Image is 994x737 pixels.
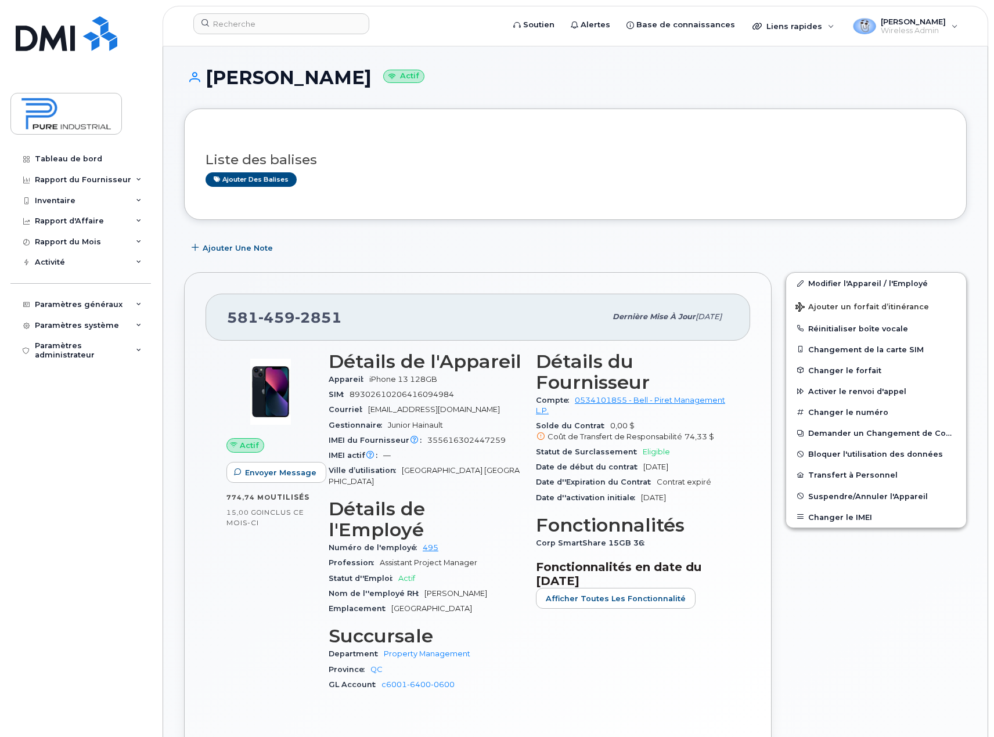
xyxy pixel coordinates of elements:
[329,375,369,384] span: Appareil
[786,318,966,339] button: Réinitialiser boîte vocale
[536,396,725,415] a: 0534101855 - Bell - Piret Management L.P.
[329,466,402,475] span: Ville d’utilisation
[329,466,520,485] span: [GEOGRAPHIC_DATA] [GEOGRAPHIC_DATA]
[381,680,455,689] a: c6001-6400-0600
[383,451,391,460] span: —
[786,422,966,443] button: Demander un Changement de Compte
[696,312,722,321] span: [DATE]
[206,172,297,187] a: Ajouter des balises
[536,515,729,536] h3: Fonctionnalités
[184,67,967,88] h1: [PERSON_NAME]
[226,462,326,483] button: Envoyer Message
[536,421,610,430] span: Solde du Contrat
[329,604,391,613] span: Emplacement
[384,649,470,658] a: Property Management
[423,543,438,552] a: 495
[795,302,929,313] span: Ajouter un forfait d’itinérance
[808,387,906,396] span: Activer le renvoi d'appel
[329,498,522,540] h3: Détails de l'Employé
[613,312,696,321] span: Dernière mise à jour
[398,574,415,583] span: Actif
[329,665,370,674] span: Province
[808,366,881,374] span: Changer le forfait
[329,543,423,552] span: Numéro de l'employé
[329,574,398,583] span: Statut d''Emploi
[271,493,309,501] span: utilisés
[329,436,427,445] span: IMEI du Fournisseur
[369,375,437,384] span: iPhone 13 128GB
[657,478,711,486] span: Contrat expiré
[424,589,487,598] span: [PERSON_NAME]
[370,665,383,674] a: QC
[350,390,454,399] span: 89302610206416094984
[641,493,666,502] span: [DATE]
[391,604,472,613] span: [GEOGRAPHIC_DATA]
[536,421,729,442] span: 0,00 $
[383,70,424,83] small: Actif
[786,273,966,294] a: Modifier l'Appareil / l'Employé
[329,649,384,658] span: Department
[329,626,522,646] h3: Succursale
[388,421,443,429] span: Junior Hainault
[329,405,368,414] span: Courriel
[227,309,342,326] span: 581
[258,309,295,326] span: 459
[536,560,729,588] h3: Fonctionnalités en date du [DATE]
[329,421,388,429] span: Gestionnaire
[536,493,641,502] span: Date d''activation initiale
[368,405,500,414] span: [EMAIL_ADDRESS][DOMAIN_NAME]
[329,589,424,598] span: Nom de l''employé RH
[240,440,259,451] span: Actif
[536,539,650,547] span: Corp SmartShare 15GB 36
[786,339,966,360] button: Changement de la carte SIM
[206,153,945,167] h3: Liste des balises
[536,351,729,393] h3: Détails du Fournisseur
[536,478,657,486] span: Date d''Expiration du Contrat
[329,390,350,399] span: SIM
[546,593,686,604] span: Afficher Toutes les Fonctionnalité
[245,467,316,478] span: Envoyer Message
[329,451,383,460] span: IMEI actif
[808,492,928,500] span: Suspendre/Annuler l'Appareil
[536,463,643,471] span: Date de début du contrat
[685,432,714,441] span: 74,33 $
[329,558,380,567] span: Profession
[786,381,966,402] button: Activer le renvoi d'appel
[786,402,966,422] button: Changer le numéro
[236,357,305,427] img: image20231002-3703462-1ig824h.jpeg
[427,436,506,445] span: 355616302447259
[786,507,966,528] button: Changer le IMEI
[226,493,271,501] span: 774,74 Mo
[329,680,381,689] span: GL Account
[786,294,966,318] button: Ajouter un forfait d’itinérance
[203,243,273,254] span: Ajouter une Note
[536,396,575,404] span: Compte
[184,237,283,258] button: Ajouter une Note
[548,432,682,441] span: Coût de Transfert de Responsabilité
[380,558,477,567] span: Assistant Project Manager
[643,447,670,456] span: Eligible
[536,447,643,456] span: Statut de Surclassement
[329,351,522,372] h3: Détails de l'Appareil
[786,486,966,507] button: Suspendre/Annuler l'Appareil
[226,508,304,527] span: inclus ce mois-ci
[786,464,966,485] button: Transfert à Personnel
[226,508,262,516] span: 15,00 Go
[786,360,966,381] button: Changer le forfait
[643,463,668,471] span: [DATE]
[536,588,696,609] button: Afficher Toutes les Fonctionnalité
[295,309,342,326] span: 2851
[786,443,966,464] button: Bloquer l'utilisation des données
